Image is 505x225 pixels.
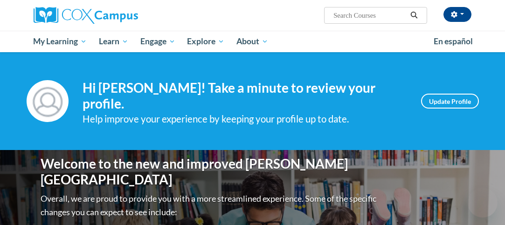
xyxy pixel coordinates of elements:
span: Engage [140,36,175,47]
span: My Learning [33,36,87,47]
button: Search [407,10,421,21]
iframe: Button to launch messaging window [468,188,498,218]
div: Main menu [27,31,479,52]
a: Learn [93,31,134,52]
a: Cox Campus [34,7,170,24]
input: Search Courses [332,10,407,21]
h4: Hi [PERSON_NAME]! Take a minute to review your profile. [83,80,407,111]
span: Explore [187,36,224,47]
a: About [230,31,274,52]
h1: Welcome to the new and improved [PERSON_NAME][GEOGRAPHIC_DATA] [41,156,379,187]
a: Update Profile [421,94,479,109]
img: Profile Image [27,80,69,122]
div: Help improve your experience by keeping your profile up to date. [83,111,407,127]
p: Overall, we are proud to provide you with a more streamlined experience. Some of the specific cha... [41,192,379,219]
button: Account Settings [443,7,471,22]
img: Cox Campus [34,7,138,24]
a: My Learning [28,31,93,52]
span: Learn [99,36,128,47]
a: En español [428,32,479,51]
a: Engage [134,31,181,52]
a: Explore [181,31,230,52]
span: En español [434,36,473,46]
span: About [236,36,268,47]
